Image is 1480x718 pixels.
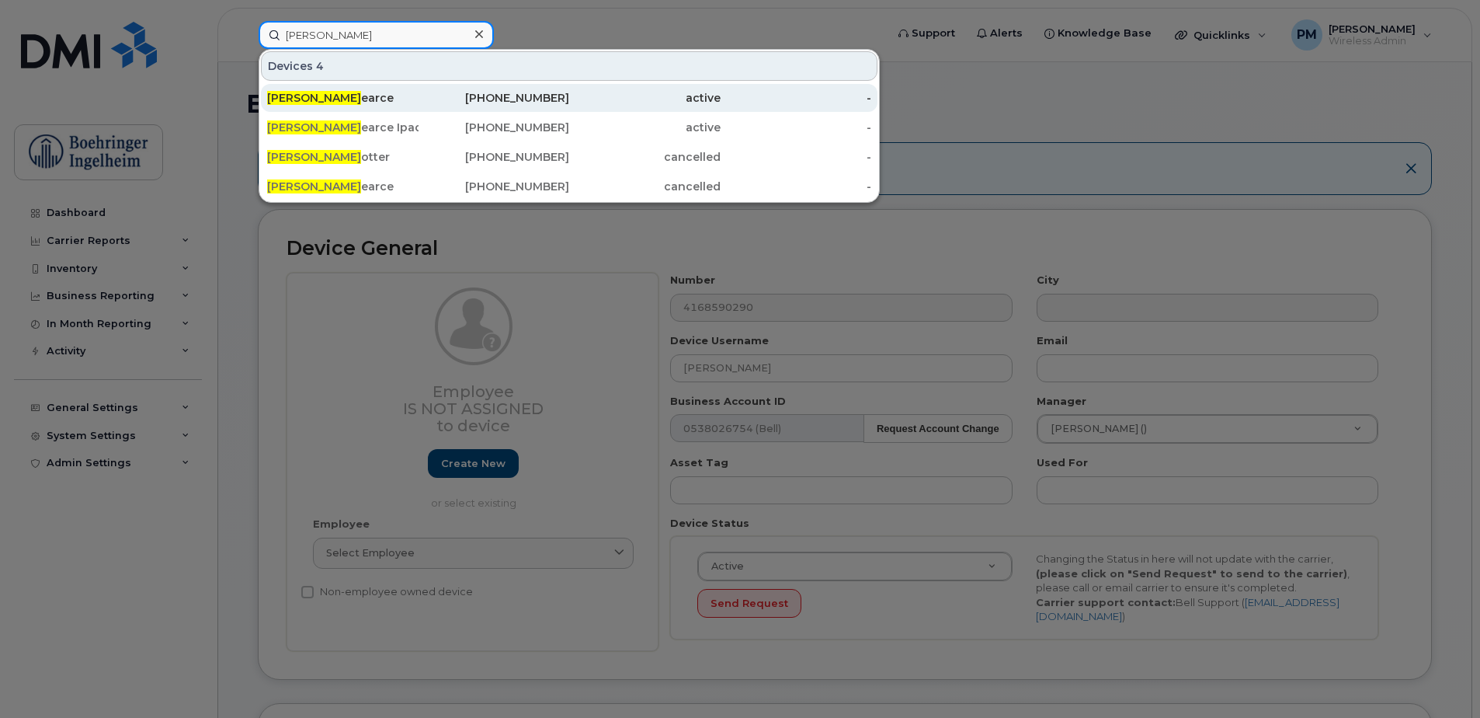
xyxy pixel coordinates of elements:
[721,90,872,106] div: -
[261,143,877,171] a: [PERSON_NAME]otter[PHONE_NUMBER]cancelled-
[267,179,361,193] span: [PERSON_NAME]
[267,179,419,194] div: earce
[569,149,721,165] div: cancelled
[419,179,570,194] div: [PHONE_NUMBER]
[267,91,361,105] span: [PERSON_NAME]
[569,90,721,106] div: active
[419,149,570,165] div: [PHONE_NUMBER]
[316,58,324,74] span: 4
[569,179,721,194] div: cancelled
[261,51,877,81] div: Devices
[267,149,419,165] div: otter
[267,120,419,135] div: earce Ipad
[419,90,570,106] div: [PHONE_NUMBER]
[267,150,361,164] span: [PERSON_NAME]
[569,120,721,135] div: active
[267,90,419,106] div: earce
[261,173,877,200] a: [PERSON_NAME]earce[PHONE_NUMBER]cancelled-
[721,120,872,135] div: -
[419,120,570,135] div: [PHONE_NUMBER]
[261,113,877,141] a: [PERSON_NAME]earce Ipad[PHONE_NUMBER]active-
[261,84,877,112] a: [PERSON_NAME]earce[PHONE_NUMBER]active-
[721,149,872,165] div: -
[721,179,872,194] div: -
[267,120,361,134] span: [PERSON_NAME]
